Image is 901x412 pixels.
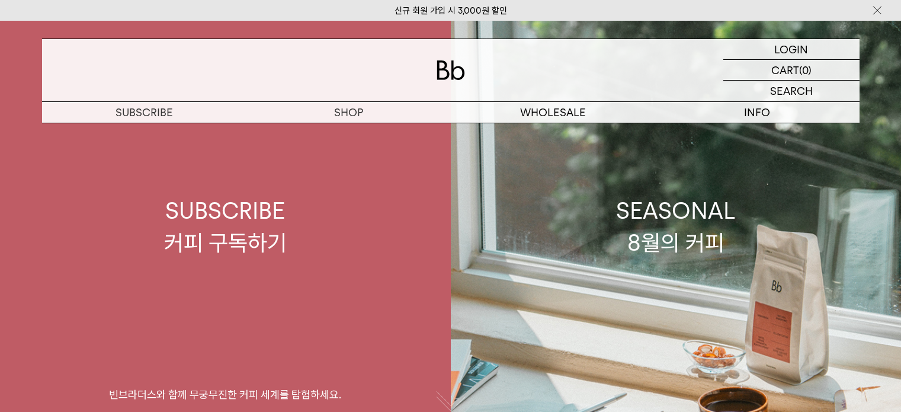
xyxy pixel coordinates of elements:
div: SUBSCRIBE 커피 구독하기 [164,195,287,258]
p: (0) [799,60,812,80]
p: LOGIN [774,39,808,59]
p: WHOLESALE [451,102,655,123]
p: INFO [655,102,860,123]
p: SEARCH [770,81,813,101]
a: LOGIN [723,39,860,60]
a: 신규 회원 가입 시 3,000원 할인 [395,5,507,16]
img: 로고 [437,60,465,80]
a: CART (0) [723,60,860,81]
div: SEASONAL 8월의 커피 [616,195,736,258]
p: CART [771,60,799,80]
a: SUBSCRIBE [42,102,246,123]
a: SHOP [246,102,451,123]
